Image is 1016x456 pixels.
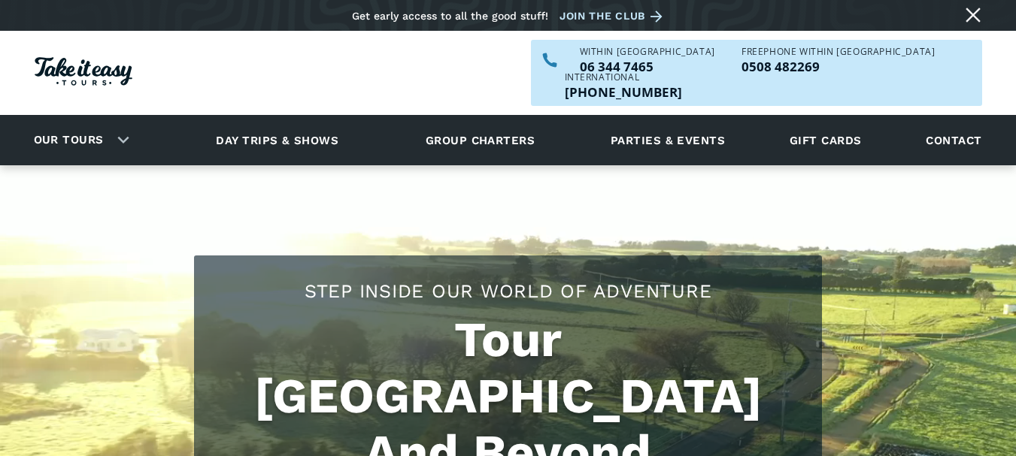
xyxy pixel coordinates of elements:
div: Our tours [16,119,141,161]
p: 06 344 7465 [580,60,715,73]
a: Call us freephone within NZ on 0508482269 [742,60,935,73]
a: Our tours [23,122,115,158]
a: Group charters [407,119,553,161]
div: International [565,73,682,82]
a: Day trips & shows [197,119,357,161]
h2: Step Inside Our World Of Adventure [209,278,807,304]
a: Gift cards [782,119,869,161]
div: WITHIN [GEOGRAPHIC_DATA] [580,47,715,56]
img: Take it easy Tours logo [35,57,132,86]
p: 0508 482269 [742,60,935,73]
p: [PHONE_NUMBER] [565,86,682,98]
div: Get early access to all the good stuff! [352,10,548,22]
a: Call us outside of NZ on +6463447465 [565,86,682,98]
a: Parties & events [603,119,732,161]
div: Freephone WITHIN [GEOGRAPHIC_DATA] [742,47,935,56]
a: Join the club [560,7,668,26]
a: Call us within NZ on 063447465 [580,60,715,73]
a: Close message [961,3,985,27]
a: Contact [918,119,989,161]
a: Homepage [35,50,132,97]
